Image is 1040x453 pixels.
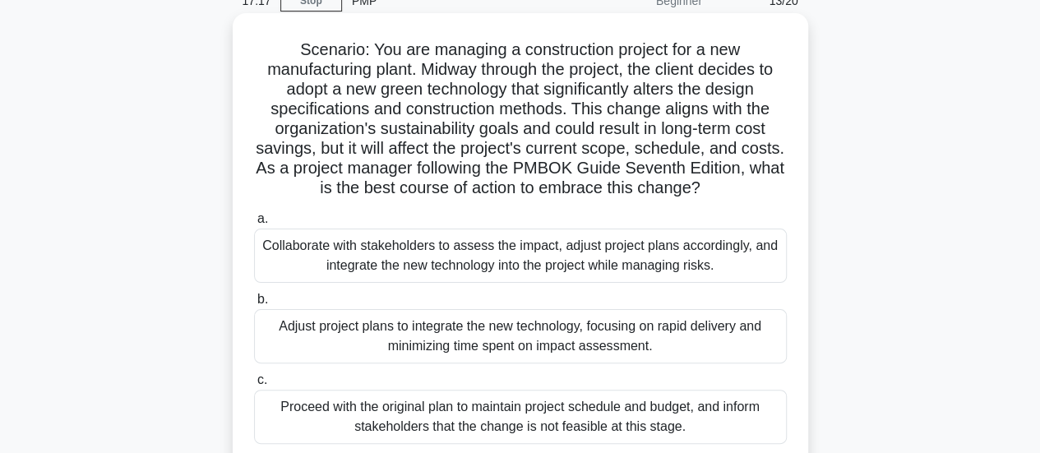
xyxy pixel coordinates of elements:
[254,229,787,283] div: Collaborate with stakeholders to assess the impact, adjust project plans accordingly, and integra...
[257,292,268,306] span: b.
[257,211,268,225] span: a.
[254,390,787,444] div: Proceed with the original plan to maintain project schedule and budget, and inform stakeholders t...
[252,39,788,199] h5: Scenario: You are managing a construction project for a new manufacturing plant. Midway through t...
[257,372,267,386] span: c.
[254,309,787,363] div: Adjust project plans to integrate the new technology, focusing on rapid delivery and minimizing t...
